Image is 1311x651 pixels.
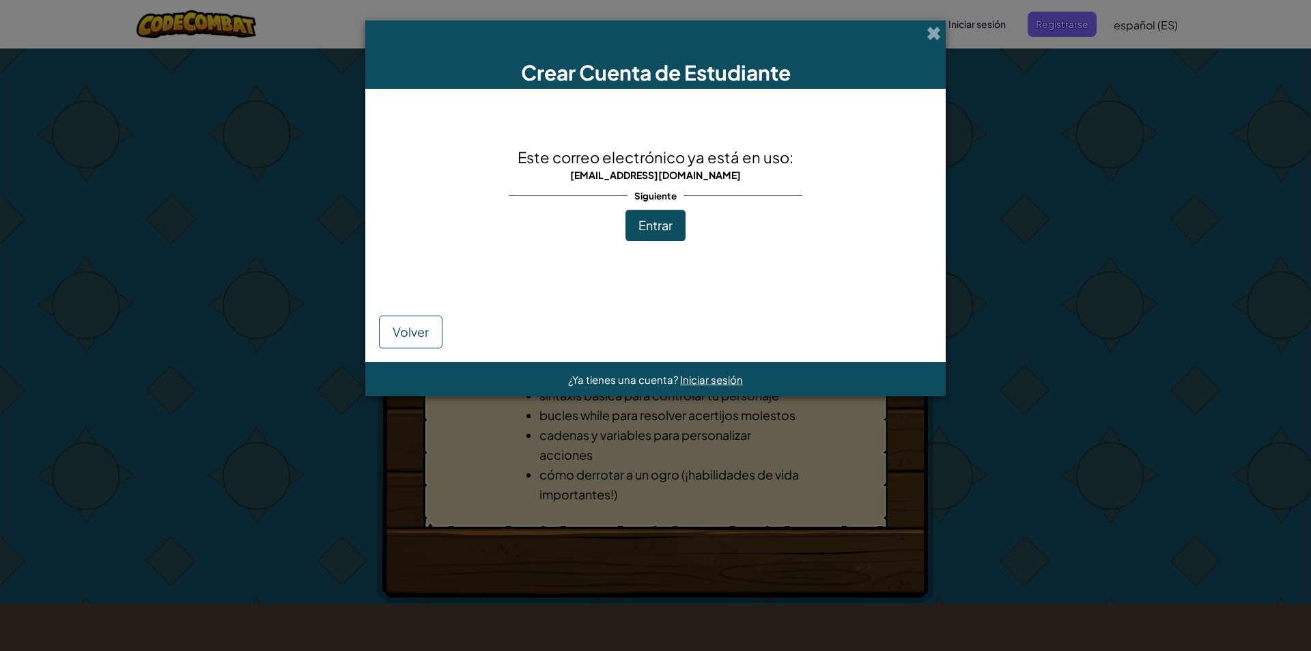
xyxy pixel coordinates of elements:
[521,59,791,85] font: Crear Cuenta de Estudiante
[680,373,743,386] a: Iniciar sesión
[393,324,429,340] font: Volver
[570,169,741,181] font: [EMAIL_ADDRESS][DOMAIN_NAME]
[518,148,793,167] font: Este correo electrónico ya está en uso:
[634,190,677,202] font: Siguiente
[568,373,678,386] font: ¿Ya tienes una cuenta?
[379,316,442,348] button: Volver
[638,217,673,233] font: Entrar
[625,210,686,241] button: Entrar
